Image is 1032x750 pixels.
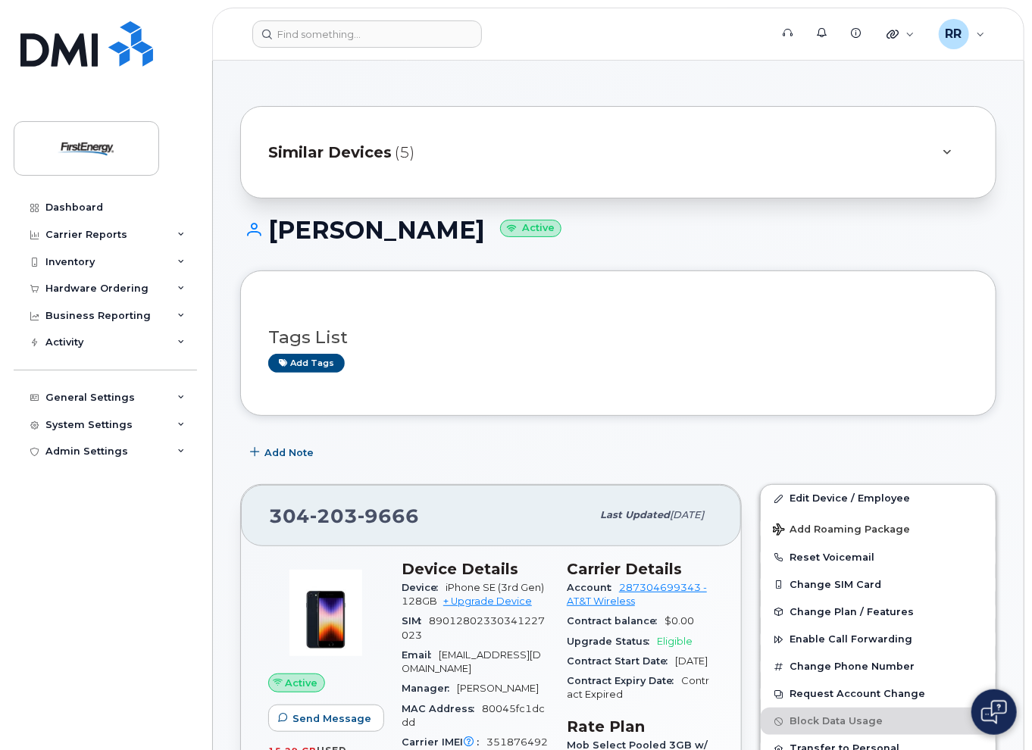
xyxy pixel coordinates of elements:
[657,636,693,647] span: Eligible
[600,509,670,520] span: Last updated
[567,615,665,627] span: Contract balance
[665,615,694,627] span: $0.00
[240,439,327,466] button: Add Note
[761,485,996,512] a: Edit Device / Employee
[761,626,996,653] button: Enable Call Forwarding
[500,220,561,237] small: Active
[402,683,457,694] span: Manager
[761,571,996,598] button: Change SIM Card
[567,655,675,667] span: Contract Start Date
[402,649,439,661] span: Email
[567,675,681,686] span: Contract Expiry Date
[395,142,414,164] span: (5)
[567,560,714,578] h3: Carrier Details
[761,544,996,571] button: Reset Voicemail
[358,505,419,527] span: 9666
[402,582,446,593] span: Device
[268,354,345,373] a: Add tags
[280,567,371,658] img: image20231002-3703462-1angbar.jpeg
[567,717,714,736] h3: Rate Plan
[268,705,384,732] button: Send Message
[981,700,1007,724] img: Open chat
[567,582,619,593] span: Account
[402,615,429,627] span: SIM
[268,142,392,164] span: Similar Devices
[790,634,912,645] span: Enable Call Forwarding
[457,683,539,694] span: [PERSON_NAME]
[402,560,549,578] h3: Device Details
[761,708,996,735] button: Block Data Usage
[675,655,708,667] span: [DATE]
[402,615,545,640] span: 89012802330341227023
[567,636,657,647] span: Upgrade Status
[402,703,482,714] span: MAC Address
[761,680,996,708] button: Request Account Change
[402,649,541,674] span: [EMAIL_ADDRESS][DOMAIN_NAME]
[670,509,704,520] span: [DATE]
[773,523,910,538] span: Add Roaming Package
[761,653,996,680] button: Change Phone Number
[402,582,544,607] span: iPhone SE (3rd Gen) 128GB
[310,505,358,527] span: 203
[402,736,486,748] span: Carrier IMEI
[761,598,996,626] button: Change Plan / Features
[790,606,914,617] span: Change Plan / Features
[761,513,996,544] button: Add Roaming Package
[240,217,996,243] h1: [PERSON_NAME]
[292,711,371,726] span: Send Message
[443,595,532,607] a: + Upgrade Device
[264,445,314,460] span: Add Note
[286,676,318,690] span: Active
[269,505,419,527] span: 304
[268,328,968,347] h3: Tags List
[567,582,707,607] a: 287304699343 - AT&T Wireless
